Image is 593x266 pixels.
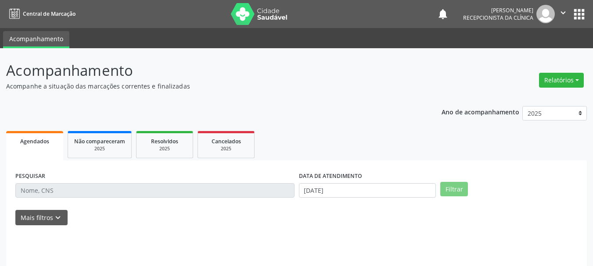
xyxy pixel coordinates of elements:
label: DATA DE ATENDIMENTO [299,170,362,183]
i:  [558,8,568,18]
div: 2025 [143,145,187,152]
a: Central de Marcação [6,7,75,21]
button: Relatórios [539,73,584,88]
p: Ano de acompanhamento [442,106,519,117]
p: Acompanhe a situação das marcações correntes e finalizadas [6,82,413,91]
input: Selecione um intervalo [299,183,436,198]
p: Acompanhamento [6,60,413,82]
button: notifications [437,8,449,20]
div: [PERSON_NAME] [463,7,533,14]
span: Recepcionista da clínica [463,14,533,21]
button: Filtrar [440,182,468,197]
i: keyboard_arrow_down [53,213,63,223]
span: Não compareceram [74,138,125,145]
button: Mais filtroskeyboard_arrow_down [15,210,68,225]
span: Agendados [20,138,49,145]
div: 2025 [74,145,125,152]
button: apps [571,7,587,22]
span: Cancelados [212,138,241,145]
label: PESQUISAR [15,170,45,183]
input: Nome, CNS [15,183,295,198]
span: Resolvidos [151,138,178,145]
img: img [536,5,555,23]
button:  [555,5,571,23]
span: Central de Marcação [23,10,75,18]
div: 2025 [204,145,248,152]
a: Acompanhamento [3,31,69,48]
